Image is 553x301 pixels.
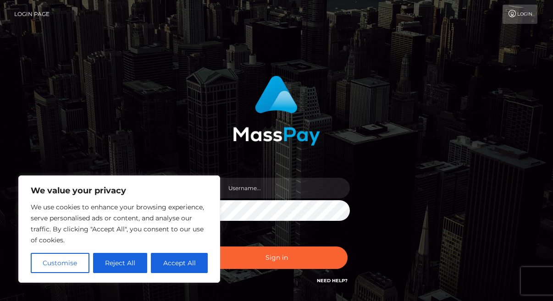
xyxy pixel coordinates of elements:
button: Reject All [93,253,148,273]
p: We use cookies to enhance your browsing experience, serve personalised ads or content, and analys... [31,202,208,246]
div: We value your privacy [18,175,220,283]
a: Login Page [14,5,50,24]
button: Customise [31,253,89,273]
input: Username... [220,178,350,198]
a: Login [503,5,537,24]
p: We value your privacy [31,185,208,196]
img: MassPay Login [233,76,320,146]
button: Accept All [151,253,208,273]
button: Sign in [205,246,348,269]
a: Need Help? [317,278,348,284]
